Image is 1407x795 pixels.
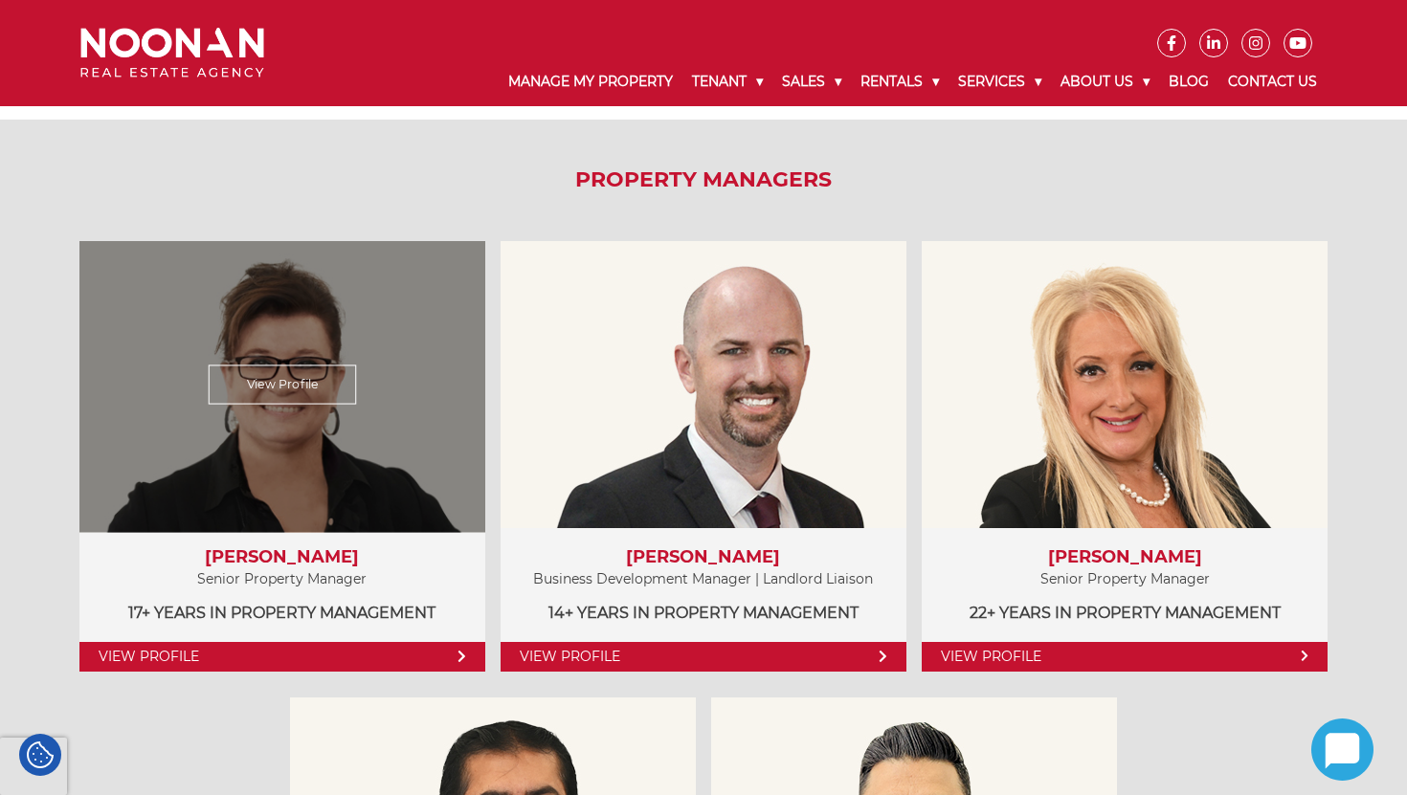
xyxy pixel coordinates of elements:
[941,547,1308,568] h3: [PERSON_NAME]
[1159,57,1218,106] a: Blog
[501,642,906,672] a: View Profile
[941,567,1308,591] p: Senior Property Manager
[682,57,772,106] a: Tenant
[1218,57,1327,106] a: Contact Us
[99,567,466,591] p: Senior Property Manager
[19,734,61,776] div: Cookie Settings
[79,642,485,672] a: View Profile
[941,601,1308,625] p: 22+ years in Property Management
[520,601,887,625] p: 14+ years in Property Management
[949,57,1051,106] a: Services
[80,28,264,78] img: Noonan Real Estate Agency
[922,642,1328,672] a: View Profile
[99,547,466,568] h3: [PERSON_NAME]
[1051,57,1159,106] a: About Us
[208,364,355,404] a: View Profile
[520,567,887,591] p: Business Development Manager | Landlord Liaison
[851,57,949,106] a: Rentals
[499,57,682,106] a: Manage My Property
[66,167,1342,192] h2: Property Managers
[99,601,466,625] p: 17+ years in Property Management
[520,547,887,568] h3: [PERSON_NAME]
[772,57,851,106] a: Sales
